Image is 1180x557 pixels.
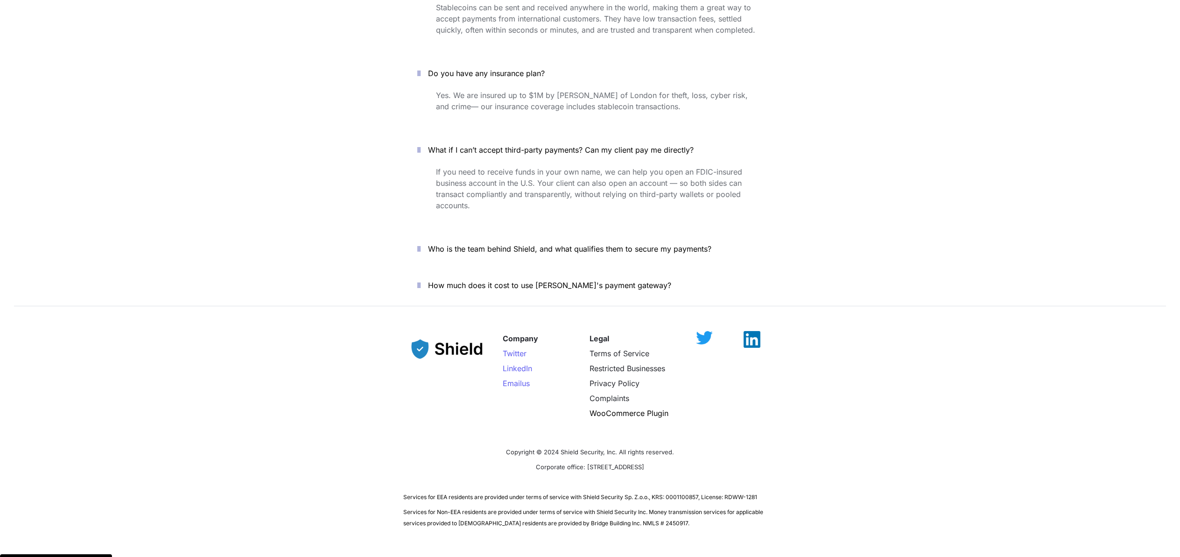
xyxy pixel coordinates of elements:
a: Privacy Policy [590,379,639,388]
span: Who is the team behind Shield, and what qualifies them to secure my payments? [428,244,711,254]
span: What if I can’t accept third-party payments? Can my client pay me directly? [428,145,694,155]
div: What if I can’t accept third-party payments? Can my client pay me directly? [403,164,777,227]
a: WooCommerce Plugin [590,409,668,418]
span: Email [503,379,522,388]
span: Services for Non-EEA residents are provided under terms of service with Shield Security Inc. Mone... [403,508,765,527]
strong: Company [503,334,538,343]
span: Stablecoins can be sent and received anywhere in the world, making them a great way to accept pay... [436,3,755,35]
span: Services for EEA residents are provided under terms of service with Shield Security Sp. Z.o.o., K... [403,494,757,501]
span: Yes. We are insured up to $1M by [PERSON_NAME] of London for theft, loss, cyber risk, and crime— ... [436,91,750,111]
span: us [522,379,530,388]
span: If you need to receive funds in your own name, we can help you open an FDIC-insured business acco... [436,167,745,210]
button: Who is the team behind Shield, and what qualifies them to secure my payments? [403,234,777,263]
span: Corporate office: [STREET_ADDRESS] [536,463,644,471]
div: Do you have any insurance plan? [403,88,777,128]
button: Do you have any insurance plan? [403,59,777,88]
span: Copyright © 2024 Shield Security, Inc. All rights reserved. [506,448,674,456]
a: Terms of Service [590,349,649,358]
strong: Legal [590,334,609,343]
button: What if I can’t accept third-party payments? Can my client pay me directly? [403,135,777,164]
a: LinkedIn [503,364,532,373]
span: How much does it cost to use [PERSON_NAME]'s payment gateway? [428,281,671,290]
button: How much does it cost to use [PERSON_NAME]'s payment gateway? [403,271,777,300]
span: Do you have any insurance plan? [428,69,545,78]
a: Restricted Businesses [590,364,665,373]
a: Emailus [503,379,530,388]
a: Complaints [590,394,629,403]
a: Twitter [503,349,527,358]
